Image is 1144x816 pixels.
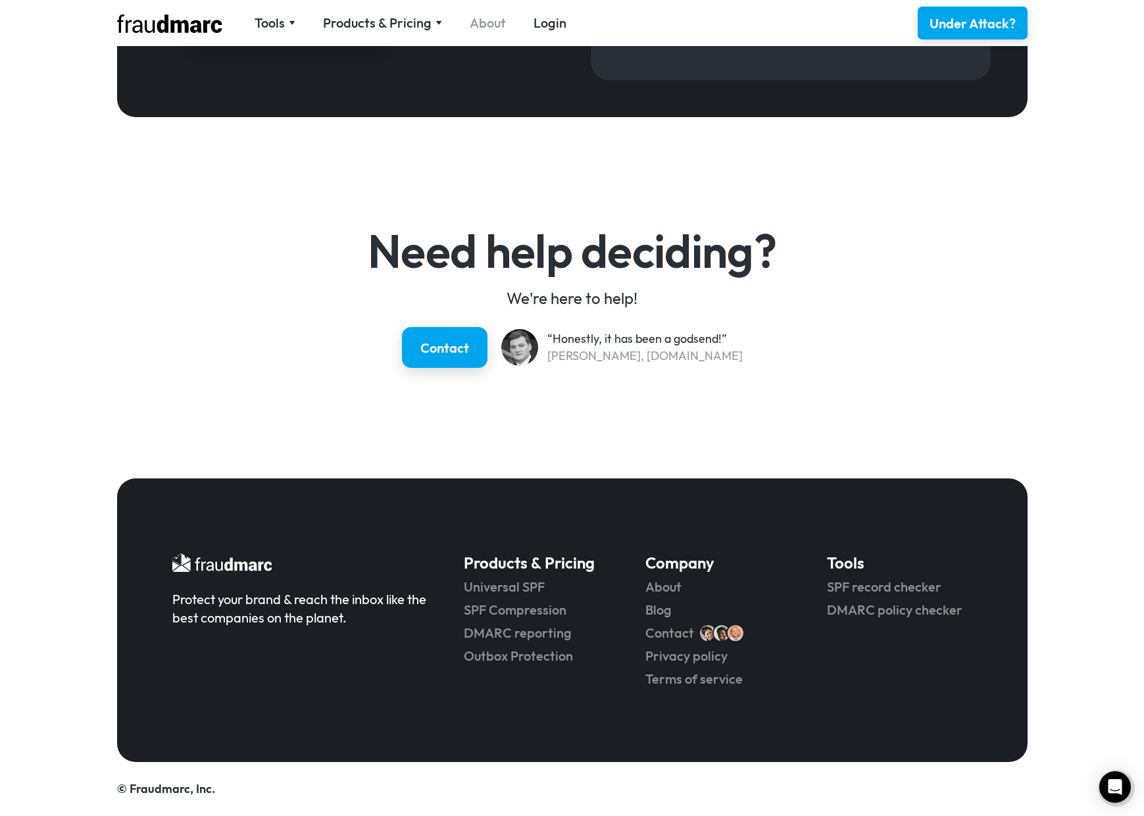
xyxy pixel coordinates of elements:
a: Contact [645,624,694,642]
a: DMARC reporting [464,624,609,642]
a: Privacy policy [645,647,790,665]
div: We're here to help! [336,288,808,309]
a: Under Attack? [918,7,1028,39]
div: Products & Pricing [323,14,442,32]
div: Tools [255,14,295,32]
div: Protect your brand & reach the inbox like the best companies on the planet. [172,590,427,627]
div: Contact [420,339,469,357]
a: DMARC policy checker [827,601,972,619]
a: SPF Compression [464,601,609,619]
h5: Tools [827,552,972,573]
div: [PERSON_NAME], [DOMAIN_NAME] [547,347,743,365]
a: © Fraudmarc, Inc. [117,781,215,796]
a: SPF record checker [827,578,972,596]
div: “Honestly, it has been a godsend!” [547,330,743,347]
a: Terms of service [645,670,790,688]
div: Products & Pricing [323,14,432,32]
a: Login [534,14,566,32]
h4: Need help deciding? [336,228,808,274]
a: Blog [645,601,790,619]
a: Outbox Protection [464,647,609,665]
a: Universal SPF [464,578,609,596]
div: Open Intercom Messenger [1099,771,1131,803]
a: Contact [402,327,487,368]
h5: Company [645,552,790,573]
div: Under Attack? [930,14,1016,33]
a: About [470,14,506,32]
h5: Products & Pricing [464,552,609,573]
div: Tools [255,14,285,32]
a: About [645,578,790,596]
